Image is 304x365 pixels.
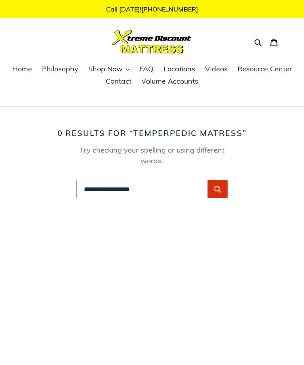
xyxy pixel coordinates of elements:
[139,64,154,74] span: FAQ
[141,76,198,86] span: Volume Accounts
[38,63,82,75] a: Philosophy
[88,64,123,74] span: Shop Now
[102,76,135,88] a: Contact
[163,64,195,74] span: Locations
[234,63,296,75] a: Resource Center
[160,63,199,75] a: Locations
[208,180,228,198] button: Submit
[135,63,158,75] a: FAQ
[42,64,78,74] span: Philosophy
[137,76,202,88] a: Volume Accounts
[8,63,36,75] a: Home
[76,180,208,198] input: Search
[141,5,198,13] a: [PHONE_NUMBER]
[76,145,228,166] p: Try checking your spelling or using different words.
[112,30,192,54] img: Xtreme Discount Mattress
[12,64,32,74] span: Home
[106,76,131,86] span: Contact
[22,128,282,138] h1: 0 results for “temperpedic matress”
[84,63,133,75] button: Shop Now
[201,63,232,75] a: Videos
[205,64,228,74] span: Videos
[237,64,292,74] span: Resource Center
